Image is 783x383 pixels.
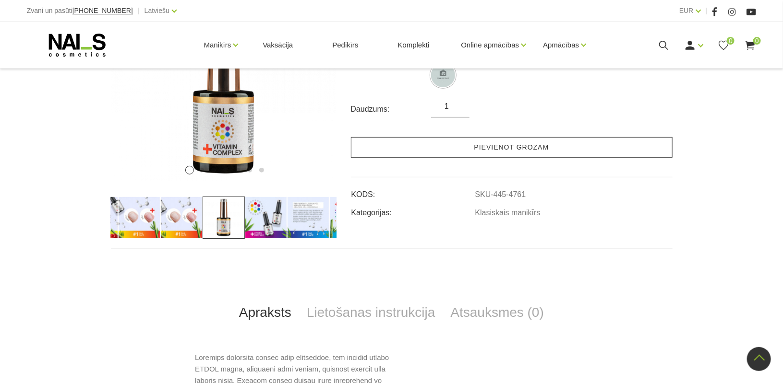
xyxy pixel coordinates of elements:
[72,7,133,14] a: [PHONE_NUMBER]
[461,26,519,64] a: Online apmācības
[744,39,756,51] a: 0
[223,168,228,173] button: 4 of 7
[245,197,287,239] img: ...
[475,190,526,199] a: SKU-445-4761
[299,297,443,328] a: Lietošanas instrukcija
[145,5,169,16] a: Latviešu
[259,168,264,173] button: 7 of 7
[679,5,694,16] a: EUR
[138,5,140,17] span: |
[475,209,541,217] a: Klasiskais manikīrs
[199,168,204,173] button: 2 of 7
[390,22,437,68] a: Komplekti
[27,5,133,17] div: Zvani un pasūti
[727,37,735,45] span: 0
[247,168,252,173] button: 6 of 7
[287,197,329,239] img: ...
[351,200,475,219] td: Kategorijas:
[443,297,552,328] a: Atsauksmes (0)
[203,197,245,239] img: ...
[255,22,301,68] a: Vaksācija
[431,63,455,87] img: ...
[351,137,673,158] a: Pievienot grozam
[118,197,160,239] img: ...
[160,197,203,239] img: ...
[211,168,216,173] button: 3 of 7
[706,5,708,17] span: |
[753,37,761,45] span: 0
[185,166,194,174] button: 1 of 7
[325,22,366,68] a: Pedikīrs
[235,168,240,173] button: 5 of 7
[231,297,299,328] a: Apraksts
[718,39,730,51] a: 0
[204,26,231,64] a: Manikīrs
[543,26,579,64] a: Apmācības
[351,182,475,200] td: KODS:
[351,102,432,117] div: Daudzums:
[329,197,372,239] img: ...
